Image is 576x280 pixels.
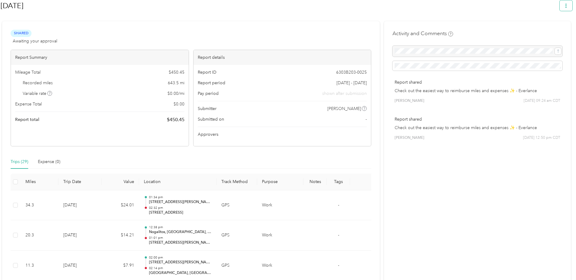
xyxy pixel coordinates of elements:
span: Shared [11,30,31,37]
span: Recorded miles [23,80,53,86]
span: Report period [198,80,225,86]
span: Awaiting your approval [13,38,57,44]
span: shown after submission [322,90,367,97]
div: Report details [194,50,371,65]
td: 34.3 [21,190,58,221]
span: 643.5 mi [168,80,184,86]
p: [STREET_ADDRESS][PERSON_NAME] [149,240,212,245]
span: - [338,263,339,268]
span: [PERSON_NAME] [327,105,361,112]
span: [PERSON_NAME] [395,98,424,104]
p: [GEOGRAPHIC_DATA], [GEOGRAPHIC_DATA], [GEOGRAPHIC_DATA] [149,270,212,276]
h4: Activity and Comments [392,30,453,37]
span: $ 0.00 [174,101,184,107]
p: 02:14 pm [149,266,212,270]
td: GPS [217,220,257,251]
span: Approvers [198,131,218,138]
th: Location [139,174,217,190]
p: 01:01 pm [149,236,212,240]
span: $ 0.00 / mi [167,90,184,97]
th: Track Method [217,174,257,190]
span: Report total [15,116,39,123]
td: 20.3 [21,220,58,251]
div: Trips (29) [11,158,28,165]
span: [DATE] 09:24 am CDT [524,98,560,104]
th: Notes [303,174,327,190]
p: Report shared [395,79,560,85]
div: Expense (0) [38,158,60,165]
span: - [366,116,367,122]
p: 02:32 pm [149,206,212,210]
span: [DATE] - [DATE] [336,80,367,86]
span: - [338,232,339,238]
span: [DATE] 12:50 pm CDT [523,135,560,141]
p: Check out the easiest way to reimburse miles and expenses ✨ - Everlance [395,125,560,131]
div: Report Summary [11,50,189,65]
span: - [338,202,339,208]
p: [STREET_ADDRESS][PERSON_NAME][PERSON_NAME] [149,260,212,265]
span: $ 450.45 [167,116,184,123]
th: Trip Date [58,174,102,190]
td: $14.21 [102,220,139,251]
p: Check out the easiest way to reimburse miles and expenses ✨ - Everlance [395,88,560,94]
th: Value [102,174,139,190]
p: Report shared [395,116,560,122]
p: 12:38 pm [149,225,212,229]
td: [DATE] [58,190,102,221]
span: [PERSON_NAME] [395,135,424,141]
td: [DATE] [58,220,102,251]
span: Report ID [198,69,217,75]
p: [STREET_ADDRESS] [149,210,212,215]
p: [STREET_ADDRESS][PERSON_NAME] [149,199,212,205]
th: Purpose [257,174,304,190]
span: Mileage Total [15,69,41,75]
span: Submitted on [198,116,224,122]
span: $ 450.45 [169,69,184,75]
td: Work [257,190,304,221]
span: 6303B203-0025 [336,69,367,75]
p: 02:00 pm [149,255,212,260]
td: $24.01 [102,190,139,221]
span: Expense Total [15,101,42,107]
span: Variable rate [23,90,52,97]
th: Tags [327,174,350,190]
p: 01:34 pm [149,195,212,199]
span: Pay period [198,90,219,97]
td: Work [257,220,304,251]
span: Submitter [198,105,217,112]
p: Nogalitos, [GEOGRAPHIC_DATA], [GEOGRAPHIC_DATA] [149,229,212,235]
td: GPS [217,190,257,221]
th: Miles [21,174,58,190]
